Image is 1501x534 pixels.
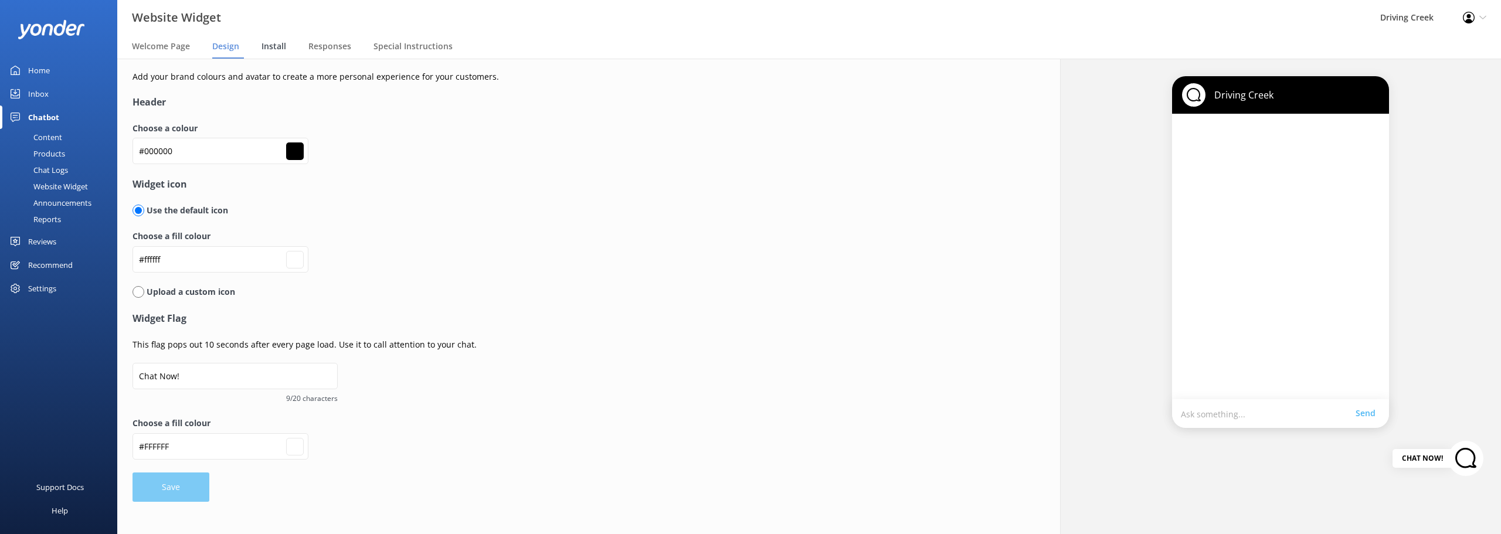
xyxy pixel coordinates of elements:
[144,204,228,217] p: Use the default icon
[28,253,73,277] div: Recommend
[18,20,85,39] img: yonder-white-logo.png
[52,499,68,522] div: Help
[28,59,50,82] div: Home
[7,178,88,195] div: Website Widget
[7,195,91,211] div: Announcements
[212,40,239,52] span: Design
[7,195,117,211] a: Announcements
[7,178,117,195] a: Website Widget
[373,40,453,52] span: Special Instructions
[7,211,61,227] div: Reports
[133,433,308,460] input: #fcfcfcf
[7,145,65,162] div: Products
[7,162,117,178] a: Chat Logs
[308,40,351,52] span: Responses
[7,162,68,178] div: Chat Logs
[133,122,719,135] label: Choose a colour
[133,363,338,389] input: Chat
[132,40,190,52] span: Welcome Page
[144,285,235,298] p: Upload a custom icon
[132,8,221,27] h3: Website Widget
[133,338,719,351] p: This flag pops out 10 seconds after every page load. Use it to call attention to your chat.
[133,230,719,243] label: Choose a fill colour
[7,145,117,162] a: Products
[7,129,62,145] div: Content
[36,475,84,499] div: Support Docs
[1356,407,1380,420] a: Send
[133,70,719,83] p: Add your brand colours and avatar to create a more personal experience for your customers.
[28,277,56,300] div: Settings
[133,417,719,430] label: Choose a fill colour
[262,40,286,52] span: Install
[7,129,117,145] a: Content
[133,311,719,326] h4: Widget Flag
[133,393,338,404] span: 9/20 characters
[133,177,719,192] h4: Widget icon
[7,211,117,227] a: Reports
[28,230,56,253] div: Reviews
[28,106,59,129] div: Chatbot
[1393,449,1452,468] div: Chat Now!
[1181,408,1356,419] p: Ask something...
[133,95,719,110] h4: Header
[1205,89,1274,101] p: Driving Creek
[28,82,49,106] div: Inbox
